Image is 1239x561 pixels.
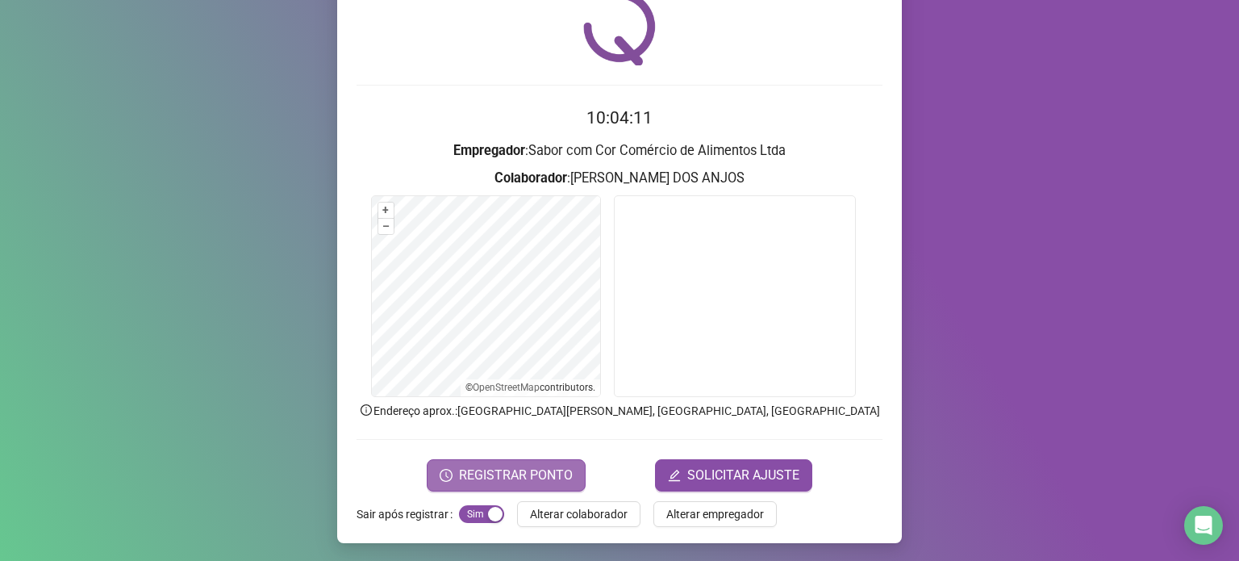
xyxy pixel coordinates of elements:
button: Alterar colaborador [517,501,640,527]
button: REGISTRAR PONTO [427,459,586,492]
span: Alterar empregador [666,505,764,523]
strong: Colaborador [494,170,567,186]
a: OpenStreetMap [473,382,540,393]
li: © contributors. [465,382,595,393]
span: SOLICITAR AJUSTE [687,466,799,485]
label: Sair após registrar [357,501,459,527]
button: – [378,219,394,234]
p: Endereço aprox. : [GEOGRAPHIC_DATA][PERSON_NAME], [GEOGRAPHIC_DATA], [GEOGRAPHIC_DATA] [357,402,882,420]
span: info-circle [359,403,373,417]
button: + [378,203,394,218]
h3: : [PERSON_NAME] DOS ANJOS [357,168,882,189]
span: clock-circle [440,469,453,482]
h3: : Sabor com Cor Comércio de Alimentos Ltda [357,140,882,161]
span: Alterar colaborador [530,505,628,523]
div: Open Intercom Messenger [1184,506,1223,545]
strong: Empregador [453,143,525,158]
time: 10:04:11 [586,108,653,128]
span: edit [668,469,681,482]
span: REGISTRAR PONTO [459,466,573,485]
button: editSOLICITAR AJUSTE [655,459,812,492]
button: Alterar empregador [653,501,777,527]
